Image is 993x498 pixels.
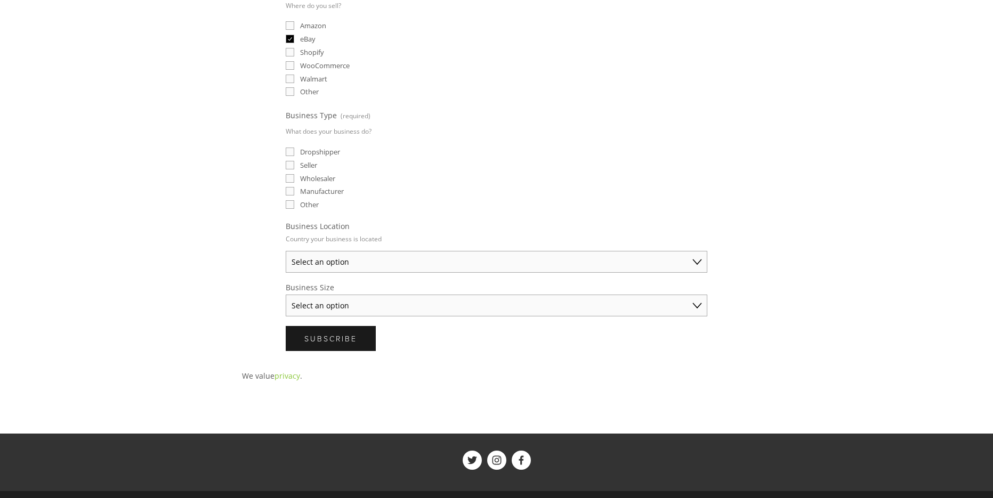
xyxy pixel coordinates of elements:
span: Other [300,87,319,96]
span: Wholesaler [300,174,335,183]
p: We value . [242,369,752,382]
span: Business Size [286,282,334,292]
button: SubscribeSubscribe [286,326,376,351]
input: WooCommerce [286,61,294,70]
span: Dropshipper [300,147,340,157]
span: Manufacturer [300,186,344,196]
input: Dropshipper [286,148,294,156]
input: Manufacturer [286,187,294,195]
a: ShelfTrend [463,451,482,470]
span: Shopify [300,47,324,57]
span: Seller [300,160,317,170]
input: Amazon [286,21,294,30]
input: Shopify [286,48,294,56]
input: Other [286,87,294,96]
span: Business Type [286,110,337,120]
input: eBay [286,35,294,43]
a: ShelfTrend [512,451,531,470]
span: eBay [300,34,316,44]
span: Walmart [300,74,327,84]
p: Country your business is located [286,231,382,247]
span: Business Location [286,221,350,231]
input: Seller [286,161,294,169]
input: Wholesaler [286,174,294,183]
span: Subscribe [304,333,357,344]
span: (required) [341,108,370,124]
span: Other [300,200,319,209]
a: privacy [275,371,300,381]
input: Other [286,200,294,209]
input: Walmart [286,75,294,83]
a: ShelfTrend [487,451,506,470]
select: Business Size [286,295,707,316]
select: Business Location [286,251,707,273]
span: WooCommerce [300,61,350,70]
p: What does your business do? [286,124,372,139]
span: Amazon [300,21,326,30]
